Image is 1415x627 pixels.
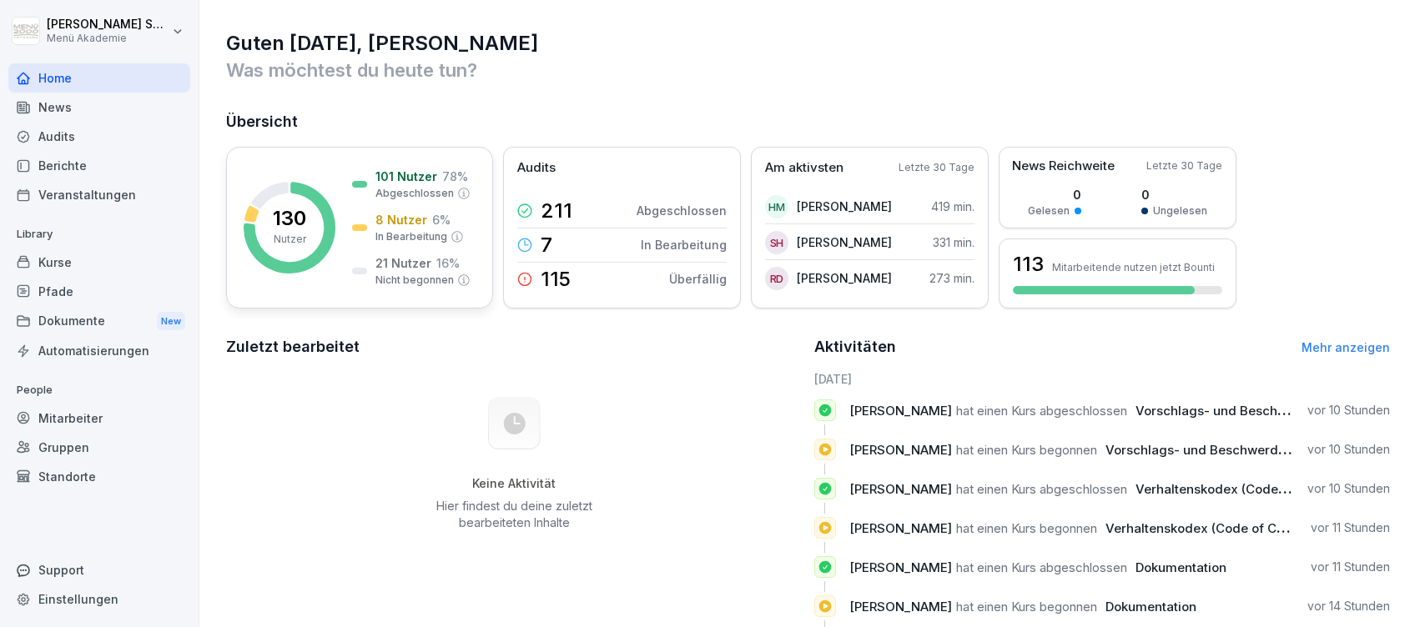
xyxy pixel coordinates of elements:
[956,559,1127,575] span: hat einen Kurs abgeschlossen
[375,186,454,201] p: Abgeschlossen
[1028,203,1070,218] p: Gelesen
[814,370,1391,388] h6: [DATE]
[1311,519,1390,536] p: vor 11 Stunden
[8,377,190,404] p: People
[765,158,843,178] p: Am aktivsten
[849,559,952,575] span: [PERSON_NAME]
[8,63,190,93] a: Home
[375,211,427,228] p: 8 Nutzer
[956,481,1127,497] span: hat einen Kurs abgeschlossen
[226,57,1390,83] p: Was möchtest du heute tun?
[1146,158,1222,173] p: Letzte 30 Tage
[375,254,431,272] p: 21 Nutzer
[849,442,952,458] span: [PERSON_NAME]
[432,211,451,228] p: 6 %
[931,198,974,215] p: 419 min.
[226,335,803,359] h2: Zuletzt bearbeitet
[1307,402,1390,419] p: vor 10 Stunden
[8,306,190,337] a: DokumenteNew
[1153,203,1207,218] p: Ungelesen
[797,269,892,287] p: [PERSON_NAME]
[274,232,306,247] p: Nutzer
[956,599,1097,614] span: hat einen Kurs begonnen
[8,404,190,433] a: Mitarbeiter
[1307,598,1390,614] p: vor 14 Stunden
[849,599,952,614] span: [PERSON_NAME]
[430,476,598,491] h5: Keine Aktivität
[8,277,190,306] a: Pfade
[933,233,974,251] p: 331 min.
[8,180,190,209] a: Veranstaltungen
[797,233,892,251] p: [PERSON_NAME]
[8,151,190,180] a: Berichte
[1028,186,1081,203] p: 0
[929,269,974,287] p: 273 min.
[375,229,447,244] p: In Bearbeitung
[1012,157,1115,176] p: News Reichweite
[1141,186,1207,203] p: 0
[1307,480,1390,497] p: vor 10 Stunden
[1307,441,1390,458] p: vor 10 Stunden
[637,202,727,219] p: Abgeschlossen
[956,520,1097,536] span: hat einen Kurs begonnen
[541,269,571,289] p: 115
[8,93,190,122] a: News
[849,403,952,419] span: [PERSON_NAME]
[1105,599,1196,614] span: Dokumentation
[765,195,788,218] div: HM
[765,267,788,290] div: RD
[442,168,468,185] p: 78 %
[375,168,437,185] p: 101 Nutzer
[956,403,1127,419] span: hat einen Kurs abgeschlossen
[797,198,892,215] p: [PERSON_NAME]
[1105,520,1397,536] span: Verhaltenskodex (Code of Conduct) Menü 2000
[1311,559,1390,575] p: vor 11 Stunden
[8,248,190,277] a: Kurse
[814,335,896,359] h2: Aktivitäten
[157,312,185,331] div: New
[226,110,1390,133] h2: Übersicht
[899,160,974,175] p: Letzte 30 Tage
[849,481,952,497] span: [PERSON_NAME]
[849,520,952,536] span: [PERSON_NAME]
[226,30,1390,57] h1: Guten [DATE], [PERSON_NAME]
[641,236,727,253] p: In Bearbeitung
[273,208,306,228] p: 130
[47,33,169,44] p: Menü Akademie
[47,18,169,32] p: [PERSON_NAME] Schülzke
[430,498,598,531] p: Hier findest du deine zuletzt bearbeiteten Inhalte
[375,273,454,288] p: Nicht begonnen
[956,442,1097,458] span: hat einen Kurs begonnen
[669,270,727,288] p: Überfällig
[8,433,190,462] a: Gruppen
[8,336,190,365] a: Automatisierungen
[436,254,460,272] p: 16 %
[1013,250,1044,278] h3: 113
[8,122,190,151] a: Audits
[8,221,190,248] p: Library
[8,462,190,491] a: Standorte
[541,201,572,221] p: 211
[765,231,788,254] div: SH
[1052,261,1215,273] p: Mitarbeitende nutzen jetzt Bounti
[8,584,190,614] a: Einstellungen
[1136,559,1226,575] span: Dokumentation
[1302,340,1390,354] a: Mehr anzeigen
[541,235,552,255] p: 7
[8,555,190,584] div: Support
[517,158,556,178] p: Audits
[8,306,190,337] div: Dokumente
